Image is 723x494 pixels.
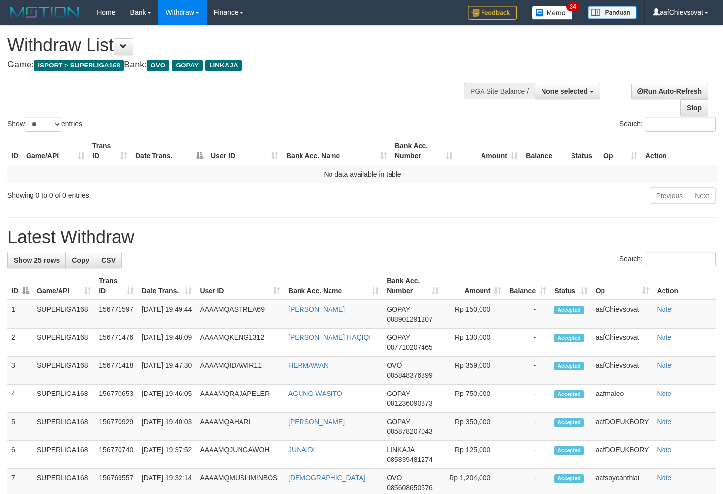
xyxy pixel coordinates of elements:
th: Balance [522,137,567,165]
span: Copy [72,256,89,264]
td: AAAAMQKENG1312 [196,329,284,357]
td: SUPERLIGA168 [33,413,95,441]
a: AGUNG WASITO [288,390,342,397]
a: Copy [65,252,95,268]
span: Accepted [554,418,584,427]
img: Feedback.jpg [468,6,517,20]
td: AAAAMQJUNGAWOH [196,441,284,469]
span: 34 [566,2,579,11]
a: Note [657,418,672,426]
th: Bank Acc. Number: activate to sort column ascending [391,137,456,165]
span: Copy 085608650576 to clipboard [387,484,432,492]
th: Action [653,272,716,300]
td: - [505,357,550,385]
h4: Game: Bank: [7,60,472,70]
a: Note [657,446,672,454]
div: Showing 0 to 0 of 0 entries [7,186,294,200]
th: Balance: activate to sort column ascending [505,272,550,300]
span: GOPAY [387,390,410,397]
img: MOTION_logo.png [7,5,82,20]
th: Game/API: activate to sort column ascending [22,137,89,165]
th: Game/API: activate to sort column ascending [33,272,95,300]
th: Amount: activate to sort column ascending [456,137,522,165]
h1: Latest Withdraw [7,228,716,247]
th: User ID: activate to sort column ascending [196,272,284,300]
td: 6 [7,441,33,469]
div: PGA Site Balance / [464,83,535,99]
td: - [505,300,550,329]
td: 156770653 [95,385,138,413]
th: Status: activate to sort column ascending [550,272,591,300]
td: 156771476 [95,329,138,357]
td: [DATE] 19:47:30 [138,357,196,385]
td: AAAAMQASTREA69 [196,300,284,329]
td: 156771597 [95,300,138,329]
label: Search: [619,252,716,266]
a: Show 25 rows [7,252,66,268]
span: CSV [101,256,116,264]
span: Copy 087710207465 to clipboard [387,343,432,351]
span: Accepted [554,446,584,455]
td: 156771418 [95,357,138,385]
td: AAAAMQAHARI [196,413,284,441]
td: - [505,329,550,357]
span: Copy 085878207043 to clipboard [387,428,432,435]
span: Accepted [554,306,584,314]
th: Bank Acc. Name: activate to sort column ascending [284,272,383,300]
td: [DATE] 19:49:44 [138,300,196,329]
span: Copy 088901291207 to clipboard [387,315,432,323]
td: SUPERLIGA168 [33,300,95,329]
span: GOPAY [172,60,203,71]
a: Note [657,362,672,369]
td: aafChievsovat [592,329,653,357]
a: Note [657,474,672,482]
span: None selected [541,87,588,95]
a: Stop [680,99,708,116]
td: SUPERLIGA168 [33,329,95,357]
span: Accepted [554,390,584,398]
span: Show 25 rows [14,256,60,264]
td: Rp 350,000 [443,413,505,441]
a: JUNAIDI [288,446,315,454]
th: Bank Acc. Number: activate to sort column ascending [383,272,443,300]
span: LINKAJA [387,446,414,454]
td: 2 [7,329,33,357]
td: SUPERLIGA168 [33,385,95,413]
input: Search: [646,117,716,132]
h1: Withdraw List [7,35,472,55]
a: Previous [650,187,689,204]
td: - [505,441,550,469]
a: [PERSON_NAME] [288,418,345,426]
td: - [505,413,550,441]
th: ID [7,137,22,165]
td: - [505,385,550,413]
span: Copy 081236090873 to clipboard [387,399,432,407]
span: Copy 085839481274 to clipboard [387,456,432,463]
td: 156770929 [95,413,138,441]
th: Trans ID: activate to sort column ascending [89,137,131,165]
td: 156770740 [95,441,138,469]
td: [DATE] 19:40:03 [138,413,196,441]
span: Copy 085848376899 to clipboard [387,371,432,379]
th: Status [567,137,600,165]
th: Date Trans.: activate to sort column descending [131,137,207,165]
th: Bank Acc. Name: activate to sort column ascending [282,137,391,165]
td: aafmaleo [592,385,653,413]
img: Button%20Memo.svg [532,6,573,20]
a: Note [657,390,672,397]
a: Run Auto-Refresh [631,83,708,99]
th: Trans ID: activate to sort column ascending [95,272,138,300]
a: [DEMOGRAPHIC_DATA] [288,474,365,482]
td: [DATE] 19:37:52 [138,441,196,469]
td: Rp 359,000 [443,357,505,385]
td: [DATE] 19:48:09 [138,329,196,357]
th: Op: activate to sort column ascending [592,272,653,300]
img: panduan.png [588,6,637,19]
th: User ID: activate to sort column ascending [207,137,282,165]
span: GOPAY [387,305,410,313]
th: Op: activate to sort column ascending [600,137,641,165]
a: HERMAWAN [288,362,329,369]
span: LINKAJA [205,60,242,71]
td: aafChievsovat [592,300,653,329]
span: OVO [147,60,169,71]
